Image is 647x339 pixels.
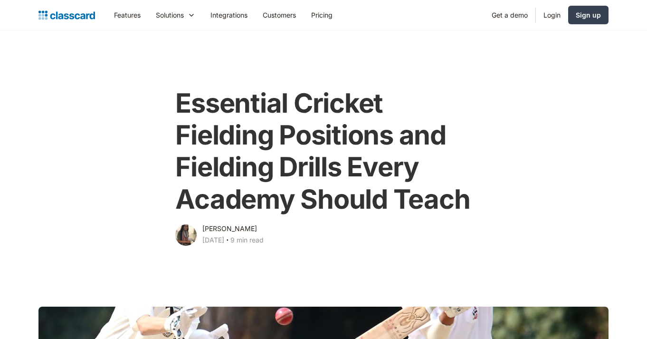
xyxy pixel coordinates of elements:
a: Integrations [203,4,255,26]
a: Sign up [568,6,609,24]
a: Pricing [304,4,340,26]
div: Solutions [148,4,203,26]
div: [PERSON_NAME] [202,223,257,234]
div: 9 min read [230,234,264,246]
h1: Essential Cricket Fielding Positions and Fielding Drills Every Academy Should Teach [175,87,471,215]
div: [DATE] [202,234,224,246]
div: Solutions [156,10,184,20]
a: Features [106,4,148,26]
div: ‧ [224,234,230,248]
a: Login [536,4,568,26]
a: home [38,9,95,22]
a: Get a demo [484,4,535,26]
a: Customers [255,4,304,26]
div: Sign up [576,10,601,20]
